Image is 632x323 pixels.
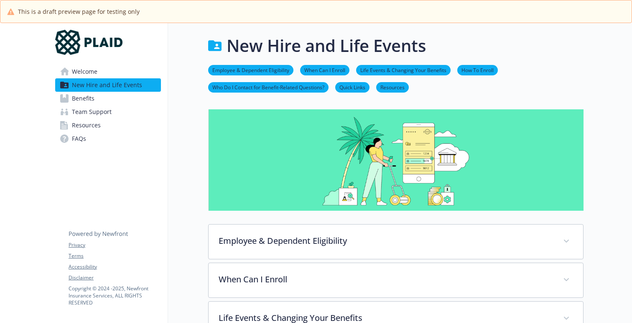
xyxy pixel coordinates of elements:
[356,66,451,74] a: Life Events & Changing Your Benefits
[72,105,112,119] span: Team Support
[335,83,370,91] a: Quick Links
[55,65,161,78] a: Welcome
[300,66,349,74] a: When Can I Enroll
[72,119,101,132] span: Resources
[227,33,426,58] h1: New Hire and Life Events
[72,132,86,145] span: FAQs
[457,66,498,74] a: How To Enroll
[72,78,142,92] span: New Hire and Life Events
[208,109,584,211] img: new hire page banner
[219,235,553,247] p: Employee & Dependent Eligibility
[208,83,329,91] a: Who Do I Contact for Benefit-Related Questions?
[55,132,161,145] a: FAQs
[376,83,409,91] a: Resources
[72,65,97,78] span: Welcome
[55,119,161,132] a: Resources
[72,92,94,105] span: Benefits
[69,241,161,249] a: Privacy
[55,78,161,92] a: New Hire and Life Events
[55,92,161,105] a: Benefits
[209,225,583,259] div: Employee & Dependent Eligibility
[209,263,583,297] div: When Can I Enroll
[69,252,161,260] a: Terms
[55,105,161,119] a: Team Support
[69,274,161,282] a: Disclaimer
[69,285,161,306] p: Copyright © 2024 - 2025 , Newfront Insurance Services, ALL RIGHTS RESERVED
[219,273,553,286] p: When Can I Enroll
[18,7,140,16] span: This is a draft preview page for testing only
[208,66,293,74] a: Employee & Dependent Eligibility
[69,263,161,271] a: Accessibility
